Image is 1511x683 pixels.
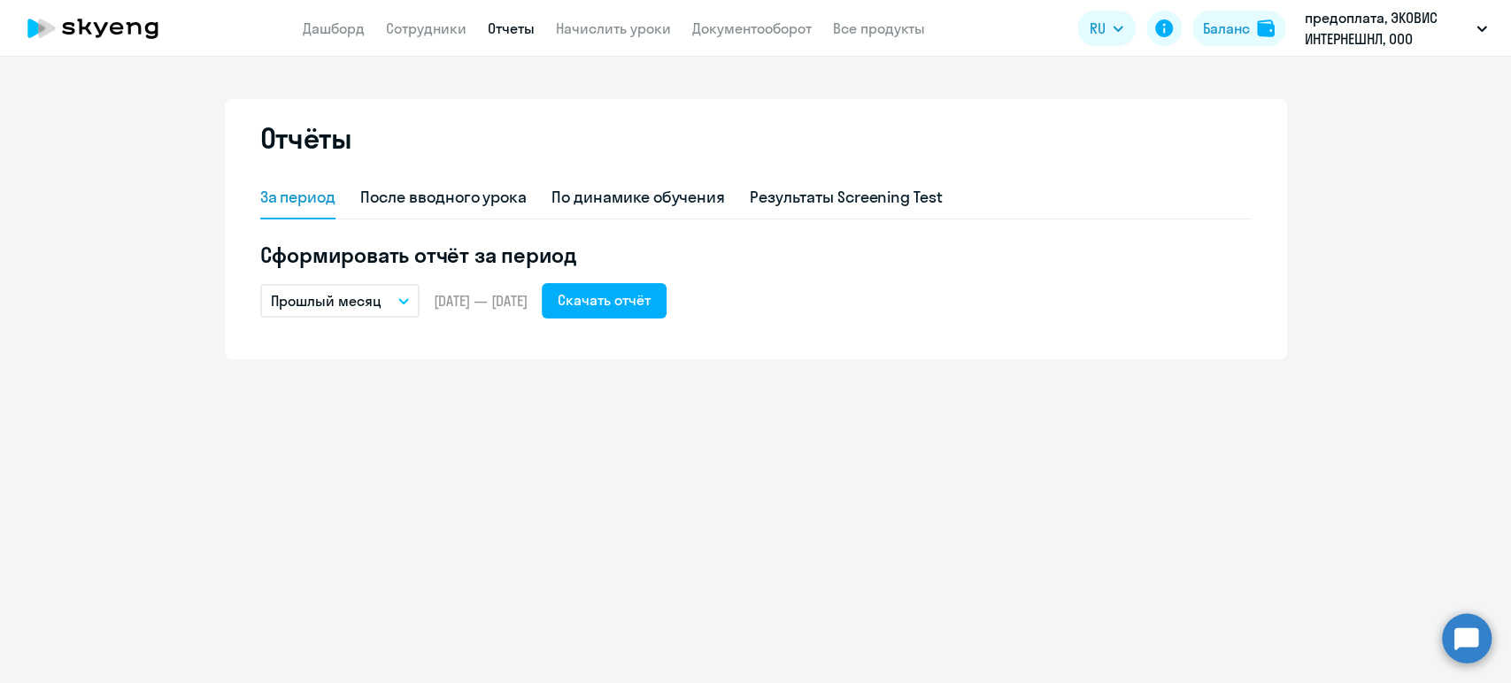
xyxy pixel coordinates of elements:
[434,291,528,311] span: [DATE] — [DATE]
[386,19,466,37] a: Сотрудники
[360,186,527,209] div: После вводного урока
[1203,18,1250,39] div: Баланс
[271,290,382,311] p: Прошлый месяц
[551,186,725,209] div: По динамике обучения
[1192,11,1285,46] button: Балансbalance
[260,284,420,318] button: Прошлый месяц
[303,19,365,37] a: Дашборд
[260,120,352,156] h2: Отчёты
[488,19,535,37] a: Отчеты
[1257,19,1275,37] img: balance
[260,241,1252,269] h5: Сформировать отчёт за период
[556,19,671,37] a: Начислить уроки
[692,19,812,37] a: Документооборот
[1077,11,1136,46] button: RU
[558,289,651,311] div: Скачать отчёт
[750,186,943,209] div: Результаты Screening Test
[260,186,336,209] div: За период
[833,19,925,37] a: Все продукты
[542,283,667,318] button: Скачать отчёт
[1090,18,1106,39] span: RU
[1305,7,1469,50] p: предоплата, ЭКОВИС ИНТЕРНЕШНЛ, ООО
[1296,7,1496,50] button: предоплата, ЭКОВИС ИНТЕРНЕШНЛ, ООО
